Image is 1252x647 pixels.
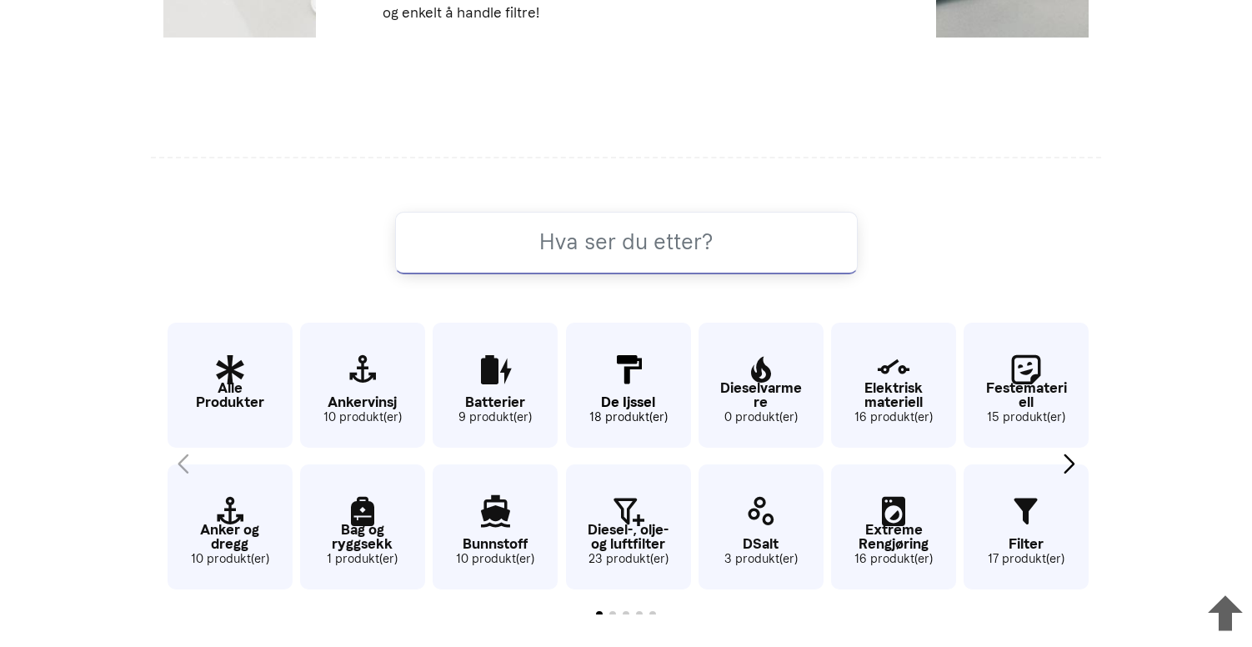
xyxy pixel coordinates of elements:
p: Filter [964,537,1089,551]
small: 1 produkt(er) [300,550,425,569]
small: 9 produkt(er) [433,409,558,427]
span: Go to slide 1 [596,611,603,618]
div: 10 / 65 [694,456,823,594]
small: 10 produkt(er) [300,409,425,427]
div: 6 / 65 [429,456,558,594]
span: Go to slide 4 [636,611,643,618]
small: 18 produkt(er) [566,409,691,427]
span: Go to slide 5 [649,611,656,618]
p: Alle Produkter [168,381,293,409]
small: 3 produkt(er) [699,550,824,569]
small: 16 produkt(er) [831,550,956,569]
div: 14 / 65 [960,456,1089,594]
a: Festemateriell 15 produkt(er) [964,323,1089,448]
div: 4 / 65 [296,456,424,594]
small: 10 produkt(er) [168,550,293,569]
p: Extreme Rengjøring [831,523,956,551]
p: Bunnstoff [433,537,558,551]
p: Diesel-, olje- og luftfilter [566,523,691,551]
div: 13 / 65 [960,314,1089,452]
a: DSalt 3 produkt(er) [699,464,824,589]
div: 12 / 65 [827,456,955,594]
p: Ankervinsj [300,395,425,409]
div: 11 / 65 [827,314,955,452]
p: Festemateriell [964,381,1089,409]
a: Elektrisk materiell 16 produkt(er) [831,323,956,448]
small: 15 produkt(er) [964,409,1089,427]
div: 7 / 65 [562,314,690,452]
div: 1 / 65 [163,314,292,452]
input: Hva ser du etter? [395,212,858,274]
div: 8 / 65 [562,456,690,594]
a: Filter 17 produkt(er) [964,464,1089,589]
p: Anker og dregg [168,523,293,551]
a: Dieselvarmere 0 produkt(er) [699,323,824,448]
a: Anker og dregg 10 produkt(er) [168,464,293,589]
div: 5 / 65 [429,314,558,452]
small: 10 produkt(er) [433,550,558,569]
p: Dieselvarmere [699,381,824,409]
a: Batterier 9 produkt(er) [433,323,558,448]
small: 17 produkt(er) [964,550,1089,569]
a: Extreme Rengjøring 16 produkt(er) [831,464,956,589]
p: Bag og ryggsekk [300,523,425,551]
a: Bag og ryggsekk 1 produkt(er) [300,464,425,589]
a: Diesel-, olje- og luftfilter 23 produkt(er) [566,464,691,589]
div: Next slide [1058,446,1080,483]
small: 23 produkt(er) [566,550,691,569]
p: De Ijssel [566,395,691,409]
div: 9 / 65 [694,314,823,452]
a: Alle Produkter [168,323,293,448]
small: 16 produkt(er) [831,409,956,427]
p: DSalt [699,537,824,551]
a: Bunnstoff 10 produkt(er) [433,464,558,589]
a: Ankervinsj 10 produkt(er) [300,323,425,448]
small: 0 produkt(er) [699,409,824,427]
span: Go to slide 2 [609,611,616,618]
div: 3 / 65 [296,314,424,452]
a: De Ijssel 18 produkt(er) [566,323,691,448]
p: Batterier [433,395,558,409]
span: Go to slide 3 [623,611,629,618]
div: 2 / 65 [163,456,292,594]
p: Elektrisk materiell [831,381,956,409]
